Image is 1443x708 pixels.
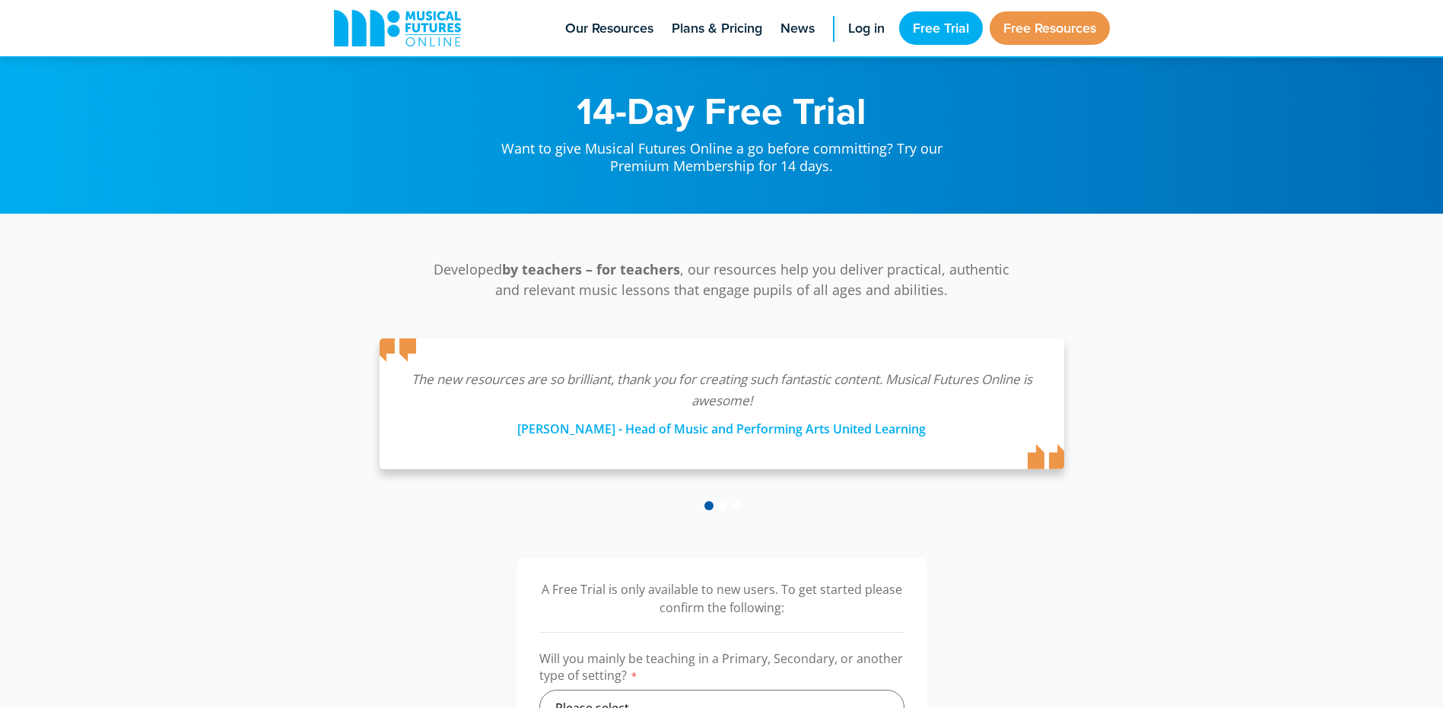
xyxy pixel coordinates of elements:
[780,18,815,39] span: News
[502,260,680,278] strong: by teachers – for teachers
[539,650,904,690] label: Will you mainly be teaching in a Primary, Secondary, or another type of setting?
[672,18,762,39] span: Plans & Pricing
[486,91,958,129] h1: 14-Day Free Trial
[565,18,653,39] span: Our Resources
[539,580,904,617] p: A Free Trial is only available to new users. To get started please confirm the following:
[410,411,1034,439] div: [PERSON_NAME] - Head of Music and Performing Arts United Learning
[425,259,1019,300] p: Developed , our resources help you deliver practical, authentic and relevant music lessons that e...
[990,11,1110,45] a: Free Resources
[848,18,885,39] span: Log in
[410,369,1034,411] p: The new resources are so brilliant, thank you for creating such fantastic content. Musical Future...
[486,129,958,176] p: Want to give Musical Futures Online a go before committing? Try our Premium Membership for 14 days.
[899,11,983,45] a: Free Trial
